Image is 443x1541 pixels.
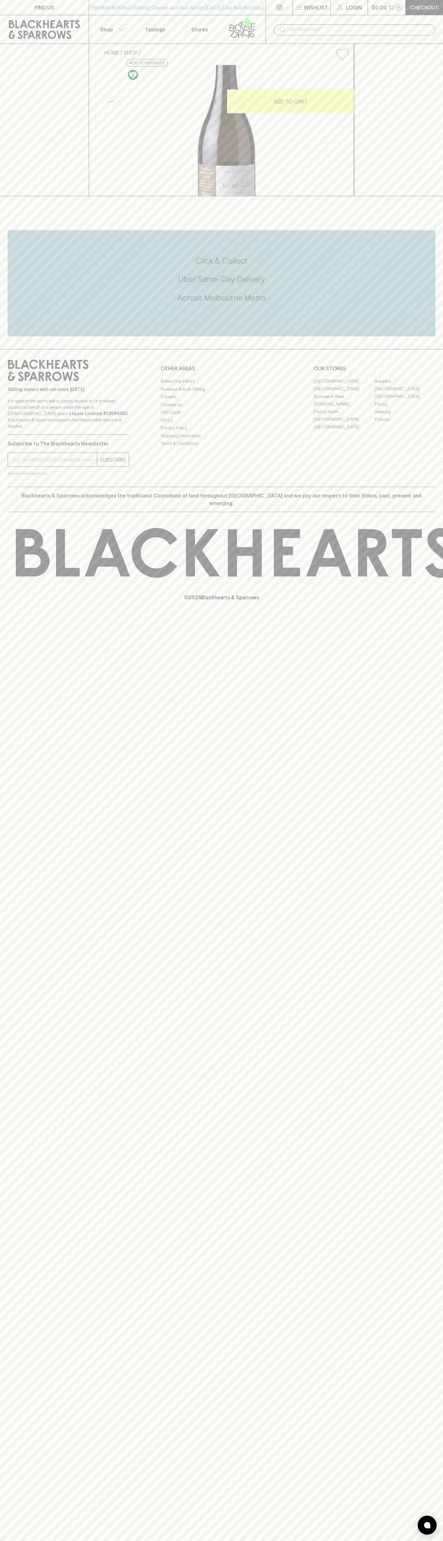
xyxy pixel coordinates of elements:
[133,15,177,43] a: Tastings
[334,46,351,62] button: Add to wishlist
[161,365,282,372] p: OTHER AREAS
[69,411,128,416] strong: Liquor License #32064953
[346,4,362,11] p: Login
[375,415,435,423] a: Prahran
[161,409,282,416] a: Gift Cards
[314,377,375,385] a: [GEOGRAPHIC_DATA]
[161,432,282,439] a: Shipping Information
[8,230,435,336] div: Call to action block
[124,50,137,55] a: SHOP
[12,492,431,507] p: Blackhearts & Sparrows acknowledges the traditional Custodians of land throughout [GEOGRAPHIC_DAT...
[424,1522,430,1528] img: bubble-icon
[8,398,129,429] p: It is against the law to sell or supply alcohol to, or to obtain alcohol on behalf of a person un...
[13,455,97,465] input: e.g. jane@blackheartsandsparrows.com.au
[8,256,435,266] h5: Click & Collect
[314,408,375,415] a: Fitzroy North
[8,274,435,284] h5: Uber Same-Day Delivery
[177,15,222,43] a: Stores
[314,393,375,400] a: Brunswick West
[161,393,282,401] a: Careers
[8,386,129,393] p: Sibling owned and run since [DATE]
[314,365,435,372] p: OUR STORES
[375,408,435,415] a: Geelong
[8,293,435,303] h5: Across Melbourne Metro
[100,456,126,464] p: SUBSCRIBE
[289,25,430,35] input: Try "Pinot noir"
[314,400,375,408] a: [PERSON_NAME]
[8,440,129,447] p: Subscribe to The Blackhearts Newsletter
[227,89,354,113] button: ADD TO CART
[126,59,168,67] button: Add to wishlist
[375,400,435,408] a: Fitzroy
[372,4,387,11] p: $0.00
[161,424,282,432] a: Privacy Policy
[145,26,165,33] p: Tastings
[274,98,307,105] p: ADD TO CART
[8,470,129,477] p: We will never spam you
[375,377,435,385] a: Braddon
[128,70,138,80] img: Vegan
[99,65,354,196] img: 40320.png
[397,6,400,9] p: 0
[126,68,140,81] a: Made without the use of any animal products.
[35,4,54,11] p: FIND US
[304,4,328,11] p: Wishlist
[100,26,113,33] p: Shop
[97,453,129,466] button: SUBSCRIBE
[161,416,282,424] a: FAQ's
[161,440,282,447] a: Terms & Conditions
[375,393,435,400] a: [GEOGRAPHIC_DATA]
[161,401,282,408] a: Contact Us
[161,378,282,385] a: Bottle Drop FAQ's
[410,4,439,11] p: Checkout
[191,26,208,33] p: Stores
[314,385,375,393] a: [GEOGRAPHIC_DATA]
[314,423,375,431] a: [GEOGRAPHIC_DATA]
[314,415,375,423] a: [GEOGRAPHIC_DATA]
[161,385,282,393] a: Business & Bulk Gifting
[375,385,435,393] a: [GEOGRAPHIC_DATA]
[104,50,119,55] a: HOME
[89,15,133,43] button: Shop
